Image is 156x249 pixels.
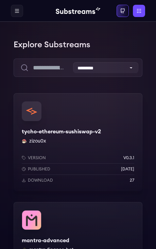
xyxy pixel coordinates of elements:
[56,7,101,15] img: Substream's logo
[28,166,50,172] p: Published
[121,166,134,172] p: [DATE]
[14,93,142,191] a: tycho-ethereum-sushiswap-v2tycho-ethereum-sushiswap-v2zizou0x zizou0xVersionv0.3.1Published[DATE]...
[130,178,134,183] p: 27
[123,155,134,161] p: v0.3.1
[28,178,53,183] p: Download
[29,138,46,145] button: zizou0x
[28,155,46,161] p: Version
